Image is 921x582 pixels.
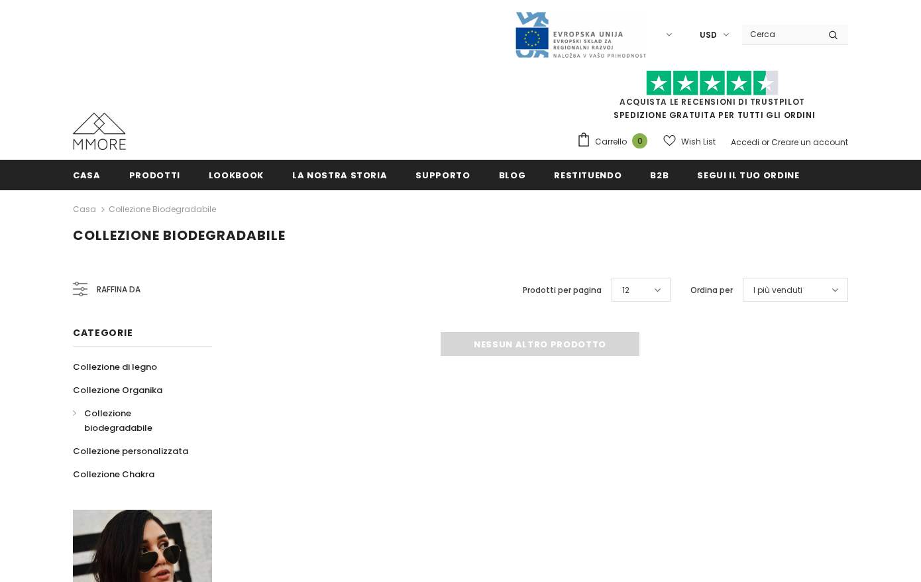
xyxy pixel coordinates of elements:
a: Collezione Organika [73,378,162,402]
span: Collezione biodegradabile [73,226,286,245]
span: Collezione personalizzata [73,445,188,457]
span: SPEDIZIONE GRATUITA PER TUTTI GLI ORDINI [576,76,848,121]
a: supporto [415,160,470,190]
a: Prodotti [129,160,180,190]
input: Search Site [742,25,818,44]
label: Ordina per [690,284,733,297]
a: Collezione biodegradabile [73,402,197,439]
a: Acquista le recensioni di TrustPilot [620,96,805,107]
img: Fidati di Pilot Stars [646,70,779,96]
span: Collezione di legno [73,361,157,373]
a: Collezione biodegradabile [109,204,216,215]
a: Segui il tuo ordine [697,160,799,190]
a: Casa [73,202,96,217]
a: Carrello 0 [576,132,654,152]
span: Blog [499,169,526,182]
span: 0 [632,133,647,148]
a: B2B [650,160,669,190]
span: Carrello [595,135,627,148]
span: B2B [650,169,669,182]
a: Collezione Chakra [73,463,154,486]
a: Collezione personalizzata [73,439,188,463]
span: La nostra storia [292,169,387,182]
span: Collezione biodegradabile [84,407,152,434]
img: Casi MMORE [73,113,126,150]
span: 12 [622,284,629,297]
img: Javni Razpis [514,11,647,59]
a: Lookbook [209,160,264,190]
a: Javni Razpis [514,29,647,40]
a: La nostra storia [292,160,387,190]
a: Collezione di legno [73,355,157,378]
span: Restituendo [554,169,622,182]
span: Prodotti [129,169,180,182]
a: Accedi [731,137,759,148]
span: Lookbook [209,169,264,182]
span: Raffina da [97,282,140,297]
span: Segui il tuo ordine [697,169,799,182]
span: Collezione Organika [73,384,162,396]
span: Categorie [73,326,133,339]
label: Prodotti per pagina [523,284,602,297]
a: Blog [499,160,526,190]
span: Wish List [681,135,716,148]
span: USD [700,29,717,42]
a: Restituendo [554,160,622,190]
a: Wish List [663,130,716,153]
span: Collezione Chakra [73,468,154,481]
span: Casa [73,169,101,182]
span: or [761,137,769,148]
span: I più venduti [753,284,802,297]
a: Creare un account [771,137,848,148]
a: Casa [73,160,101,190]
span: supporto [415,169,470,182]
